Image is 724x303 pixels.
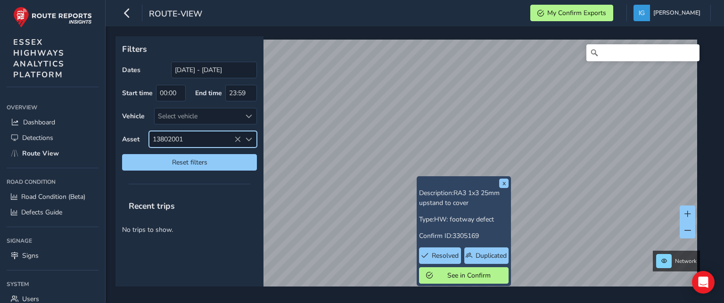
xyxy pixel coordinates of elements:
[7,234,99,248] div: Signage
[22,149,59,158] span: Route View
[195,89,222,98] label: End time
[633,5,650,21] img: diamond-layout
[434,215,494,224] span: HW: footway defect
[692,271,715,294] div: Open Intercom Messenger
[7,205,99,220] a: Defects Guide
[419,214,509,224] p: Type:
[7,100,99,115] div: Overview
[419,247,461,264] button: Resolved
[7,175,99,189] div: Road Condition
[7,248,99,263] a: Signs
[436,271,502,280] span: See in Confirm
[115,218,263,241] p: No trips to show.
[21,192,85,201] span: Road Condition (Beta)
[241,131,256,147] div: Select an asset code
[13,7,92,28] img: rr logo
[499,179,509,188] button: x
[547,8,606,17] span: My Confirm Exports
[122,135,140,144] label: Asset
[149,8,202,21] span: route-view
[464,247,509,264] button: Duplicated
[452,231,479,240] span: 3305169
[129,158,250,167] span: Reset filters
[149,131,241,147] span: 13802001
[122,66,140,74] label: Dates
[419,188,500,207] span: RA3 1x3 25mm upstand to cover
[7,115,99,130] a: Dashboard
[122,154,257,171] button: Reset filters
[13,37,65,80] span: ESSEX HIGHWAYS ANALYTICS PLATFORM
[122,112,145,121] label: Vehicle
[476,251,507,260] span: Duplicated
[419,231,509,241] p: Confirm ID:
[7,130,99,146] a: Detections
[586,44,699,61] input: Search
[419,267,509,284] button: See in Confirm
[633,5,704,21] button: [PERSON_NAME]
[7,277,99,291] div: System
[122,89,153,98] label: Start time
[155,108,241,124] div: Select vehicle
[22,251,39,260] span: Signs
[22,133,53,142] span: Detections
[119,40,697,297] canvas: Map
[530,5,613,21] button: My Confirm Exports
[653,5,700,21] span: [PERSON_NAME]
[7,189,99,205] a: Road Condition (Beta)
[23,118,55,127] span: Dashboard
[21,208,62,217] span: Defects Guide
[122,43,257,55] p: Filters
[675,257,697,265] span: Network
[419,188,509,208] p: Description:
[7,146,99,161] a: Route View
[122,194,181,218] span: Recent trips
[432,251,459,260] span: Resolved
